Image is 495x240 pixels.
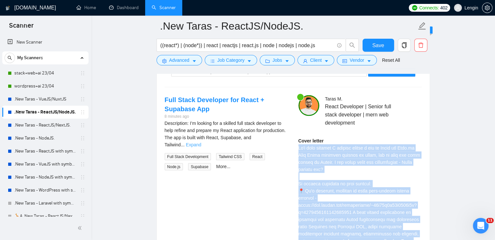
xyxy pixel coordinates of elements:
[80,71,85,76] span: holder
[157,55,202,65] button: settingAdvancedcaret-down
[80,149,85,154] span: holder
[260,55,295,65] button: folderJobscaret-down
[14,119,76,132] a: .New Taras - ReactJS/NextJS.
[272,57,282,64] span: Jobs
[250,153,265,160] span: React
[152,5,176,10] a: searchScanner
[285,59,289,63] span: caret-down
[482,3,492,13] button: setting
[420,28,430,33] span: New
[297,55,335,65] button: userClientcaret-down
[367,59,371,63] span: caret-down
[486,218,494,223] span: 11
[298,138,324,143] strong: Cover letter
[160,18,417,34] input: Scanner name...
[363,39,394,52] button: Save
[14,132,76,145] a: .New Taras - NodeJS.
[346,39,359,52] button: search
[6,3,10,13] img: logo
[186,142,201,147] a: Expand
[456,6,460,10] span: user
[346,42,358,48] span: search
[482,5,492,10] a: setting
[398,39,411,52] button: copy
[162,59,167,63] span: setting
[414,39,427,52] button: delete
[473,218,488,233] iframe: Intercom live chat
[398,42,410,48] span: copy
[5,56,15,60] span: search
[80,162,85,167] span: holder
[2,36,89,49] li: New Scanner
[342,59,347,63] span: idcard
[14,80,76,93] a: wordpress+ai 23/04
[412,5,417,10] img: upwork-logo.png
[160,41,334,49] input: Search Freelance Jobs...
[14,93,76,106] a: .New Taras - VueJS/NuxtJS
[415,42,427,48] span: delete
[310,57,322,64] span: Client
[337,43,341,47] span: info-circle
[303,59,308,63] span: user
[80,123,85,128] span: holder
[80,97,85,102] span: holder
[337,55,377,65] button: idcardVendorcaret-down
[14,106,76,119] a: .New Taras - ReactJS/NodeJS.
[217,57,244,64] span: Job Category
[80,136,85,141] span: holder
[325,102,402,127] span: React Developer | Senior full stack developer | mern web development
[7,36,83,49] a: New Scanner
[165,113,288,120] div: 8 minutes ago
[210,59,215,63] span: bars
[298,95,319,116] img: c1NLmzrk-0pBZjOo1nLSJnOz0itNHKTdmMHAt8VIsLFzaWqqsJDJtcFyV3OYvrqgu3
[216,164,230,169] a: More...
[5,53,15,63] button: search
[14,197,76,210] a: .New Taras - Laravel with symbols
[80,188,85,193] span: holder
[192,59,197,63] span: caret-down
[14,67,76,80] a: stack+web+ai 23/04
[80,201,85,206] span: holder
[77,225,84,231] span: double-left
[14,158,76,171] a: .New Taras - VueJS with symbols
[109,5,139,10] a: dashboardDashboard
[165,163,183,170] span: Node.js
[181,142,185,147] span: ...
[165,96,264,113] a: Full Stack Developer for React + Supabase App
[80,214,85,219] span: holder
[325,96,342,101] span: Taras M .
[165,120,288,148] div: Description: I’m looking for a skilled full stack developer to help refine and prepare my React a...
[14,145,76,158] a: .New Taras - ReactJS with symbols
[14,210,76,223] a: 🦒A .New Taras - ReactJS/NextJS usual 23/04
[372,41,384,49] span: Save
[247,59,252,63] span: caret-down
[165,121,286,147] span: Description: I’m looking for a skilled full stack developer to help refine and prepare my React a...
[165,153,211,160] span: Full Stack Development
[76,5,96,10] a: homeHome
[205,55,257,65] button: barsJob Categorycaret-down
[324,59,329,63] span: caret-down
[418,22,426,30] span: edit
[382,57,400,64] a: Reset All
[188,163,211,170] span: Supabase
[265,59,270,63] span: folder
[80,84,85,89] span: holder
[80,175,85,180] span: holder
[216,153,244,160] span: Tailwind CSS
[14,171,76,184] a: .New Taras - NodeJS with symbols
[169,57,189,64] span: Advanced
[4,21,39,34] span: Scanner
[350,57,364,64] span: Vendor
[440,4,447,11] span: 402
[80,110,85,115] span: holder
[17,51,43,64] span: My Scanners
[419,4,439,11] span: Connects:
[14,184,76,197] a: .New Taras - WordPress with symbols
